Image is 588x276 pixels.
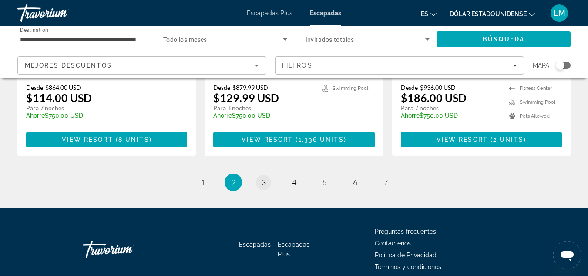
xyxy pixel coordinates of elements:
span: 7 [383,177,388,187]
button: Cambiar idioma [421,7,437,20]
span: 8 units [118,136,149,143]
span: Swimming Pool [520,99,555,105]
p: Para 7 noches [401,104,501,112]
span: Ahorre [213,112,232,119]
p: Para 3 noches [213,104,313,112]
span: ( ) [113,136,152,143]
button: Menú de usuario [548,4,571,22]
span: Ahorre [26,112,45,119]
span: $936.00 USD [420,84,456,91]
span: Desde [213,84,230,91]
span: ( ) [488,136,526,143]
span: Pets Allowed [520,113,550,119]
a: Términos y condiciones [375,263,441,270]
button: Cambiar moneda [450,7,535,20]
button: Search [437,31,571,47]
p: $114.00 USD [26,91,92,104]
span: Mejores descuentos [25,62,112,69]
span: 5 [323,177,327,187]
span: Swimming Pool [333,85,368,91]
font: Dólar estadounidense [450,10,527,17]
p: $129.99 USD [213,91,279,104]
span: 1,336 units [299,136,344,143]
span: 2 units [493,136,524,143]
a: Escapadas [239,241,271,248]
span: View Resort [437,136,488,143]
mat-select: Sort by [25,60,259,71]
span: $864.00 USD [45,84,81,91]
p: $750.00 USD [401,112,501,119]
span: 4 [292,177,296,187]
span: Filtros [282,62,312,69]
span: $879.99 USD [232,84,268,91]
a: Política de Privacidad [375,252,437,259]
span: 1 [201,177,205,187]
button: View Resort(1,336 units) [213,132,374,147]
span: Desde [401,84,418,91]
a: Escapadas Plus [247,10,292,17]
p: $750.00 USD [213,112,313,119]
span: View Resort [242,136,293,143]
button: View Resort(8 units) [26,132,187,147]
a: Escapadas Plus [278,241,309,258]
font: es [421,10,428,17]
span: Todo los meses [163,36,207,43]
span: 3 [262,177,266,187]
span: Búsqueda [483,36,524,43]
button: Filters [275,56,524,75]
span: Destination [20,27,48,33]
a: Ir a casa [83,236,170,262]
span: Fitness Center [520,85,552,91]
nav: Pagination [17,174,571,191]
p: $186.00 USD [401,91,467,104]
span: View Resort [62,136,113,143]
font: LM [554,8,565,17]
span: Mapa [533,59,549,72]
a: Travorium [17,2,104,24]
button: View Resort(2 units) [401,132,562,147]
span: 2 [231,177,235,187]
span: Invitados totales [306,36,354,43]
p: $750.00 USD [26,112,178,119]
a: Preguntas frecuentes [375,228,436,235]
a: Contáctenos [375,240,411,247]
span: 6 [353,177,357,187]
span: Ahorre [401,112,420,119]
input: Select destination [20,34,144,45]
span: Desde [26,84,43,91]
p: Para 7 noches [26,104,178,112]
a: Escapadas [310,10,341,17]
span: ( ) [293,136,346,143]
iframe: Botón para iniciar la ventana de mensajería [553,241,581,269]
